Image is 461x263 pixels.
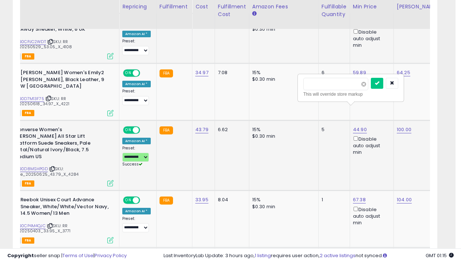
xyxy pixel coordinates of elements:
[62,252,93,259] a: Terms of Use
[4,19,114,58] div: ASIN:
[19,96,44,102] a: B0D7M13F75
[122,138,151,144] div: Amazon AI *
[122,81,151,87] div: Amazon AI *
[353,28,388,49] div: Disable auto adjust min
[195,69,208,76] a: 34.97
[160,3,189,11] div: Fulfillment
[353,69,366,76] a: 59.89
[139,70,151,76] span: OFF
[20,69,109,92] b: [PERSON_NAME] Women's Emily2 [PERSON_NAME], Black Leather, 9 W [GEOGRAPHIC_DATA]
[252,76,313,83] div: $0.30 min
[397,196,412,203] a: 104.00
[22,110,34,116] span: FBA
[195,126,208,133] a: 43.79
[320,252,356,259] a: 2 active listings
[218,197,243,203] div: 8.04
[139,127,151,133] span: OFF
[322,69,344,76] div: 6
[122,3,153,11] div: Repricing
[353,135,388,156] div: Disable auto adjust min
[195,3,212,11] div: Cost
[7,252,127,259] div: seller snap | |
[303,91,398,98] div: This will override store markup
[124,70,133,76] span: ON
[252,69,313,76] div: 15%
[20,197,109,219] b: Reebok Unisex Court Advance Sneaker, White/White/Vector Navy, 14.5 Women/13 Men
[164,252,454,259] div: Last InventoryLab Update: 3 hours ago, requires user action, not synced.
[397,126,411,133] a: 100.00
[353,3,391,11] div: Min Price
[122,216,151,233] div: Preset:
[160,197,173,205] small: FBA
[4,166,78,177] span: | SKU: Converse_20250625_43.79_X_4284
[19,223,46,229] a: B0CP4M4QJC
[195,196,208,203] a: 33.95
[252,197,313,203] div: 15%
[252,26,313,33] div: $0.30 min
[218,69,243,76] div: 7.08
[218,3,246,18] div: Fulfillment Cost
[22,180,34,187] span: FBA
[19,166,48,172] a: B0D8MSHPGD
[122,208,151,214] div: Amazon AI *
[160,69,173,77] small: FBA
[322,197,344,203] div: 1
[122,146,151,167] div: Preset:
[252,11,257,17] small: Amazon Fees.
[4,197,114,243] div: ASIN:
[122,31,151,37] div: Amazon AI *
[4,69,114,115] div: ASIN:
[4,223,71,234] span: | SKU: RR Shoes_20250403_33.95_X_3771
[252,203,313,210] div: $0.30 min
[252,126,313,133] div: 15%
[22,53,34,60] span: FBA
[397,3,440,11] div: [PERSON_NAME]
[353,196,366,203] a: 67.38
[218,126,243,133] div: 6.62
[2,3,116,11] div: Title
[322,126,344,133] div: 5
[19,39,46,45] a: B0CPJC2WDT
[7,252,34,259] strong: Copyright
[353,205,388,226] div: Disable auto adjust min
[252,133,313,140] div: $0.30 min
[124,197,133,203] span: ON
[95,252,127,259] a: Privacy Policy
[353,126,367,133] a: 44.90
[160,126,173,134] small: FBA
[14,126,103,162] b: Converse Women's [PERSON_NAME] All Star Lift Platform Suede Sneakers, Pale Petal/Natural Ivory/Bl...
[426,252,454,259] span: 2025-10-11 01:15 GMT
[22,237,34,244] span: FBA
[397,69,410,76] a: 64.25
[122,39,151,55] div: Preset:
[139,197,151,203] span: OFF
[4,39,72,50] span: | SKU: RR Shoes_20250529_53.05_X_4108
[255,252,271,259] a: 1 listing
[122,89,151,105] div: Preset:
[322,3,347,18] div: Fulfillable Quantity
[252,3,315,11] div: Amazon Fees
[4,96,70,107] span: | SKU: RR Shoes_20250618_34.97_X_4221
[122,161,142,167] span: Success
[124,127,133,133] span: ON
